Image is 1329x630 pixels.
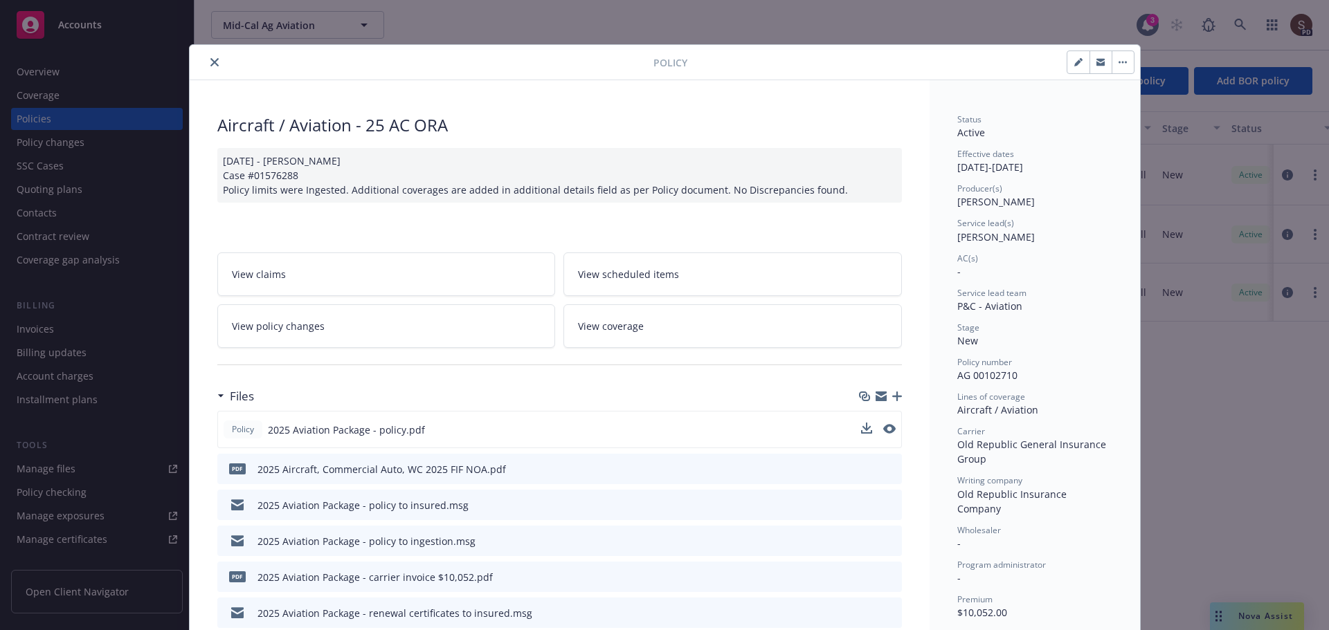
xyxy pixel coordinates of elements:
[257,498,469,512] div: 2025 Aviation Package - policy to insured.msg
[232,267,286,281] span: View claims
[957,217,1014,229] span: Service lead(s)
[957,287,1027,299] span: Service lead team
[957,113,982,125] span: Status
[257,606,532,620] div: 2025 Aviation Package - renewal certificates to insured.msg
[957,356,1012,368] span: Policy number
[957,474,1022,486] span: Writing company
[957,299,1022,313] span: P&C - Aviation
[884,462,896,476] button: preview file
[229,423,257,436] span: Policy
[862,570,873,584] button: download file
[217,387,254,405] div: Files
[230,387,254,405] h3: Files
[232,319,325,333] span: View policy changes
[957,402,1112,417] div: Aircraft / Aviation
[884,534,896,548] button: preview file
[957,183,1002,194] span: Producer(s)
[957,559,1046,571] span: Program administrator
[884,570,896,584] button: preview file
[257,462,506,476] div: 2025 Aircraft, Commercial Auto, WC 2025 FIF NOA.pdf
[957,425,985,437] span: Carrier
[957,148,1014,160] span: Effective dates
[861,423,872,437] button: download file
[883,423,896,437] button: preview file
[217,148,902,203] div: [DATE] - [PERSON_NAME] Case #01576288 Policy limits were Ingested. Additional coverages are added...
[229,463,246,474] span: pdf
[862,462,873,476] button: download file
[563,304,902,348] a: View coverage
[957,265,961,278] span: -
[563,252,902,296] a: View scheduled items
[957,524,1001,536] span: Wholesaler
[957,252,978,264] span: AC(s)
[217,113,902,137] div: Aircraft / Aviation - 25 AC ORA
[884,606,896,620] button: preview file
[578,319,644,333] span: View coverage
[268,423,425,437] span: 2025 Aviation Package - policy.pdf
[257,534,476,548] div: 2025 Aviation Package - policy to ingestion.msg
[957,230,1035,243] span: [PERSON_NAME]
[653,55,687,70] span: Policy
[217,304,556,348] a: View policy changes
[862,534,873,548] button: download file
[957,438,1109,465] span: Old Republic General Insurance Group
[957,593,993,605] span: Premium
[957,391,1025,402] span: Lines of coverage
[957,334,978,347] span: New
[578,267,679,281] span: View scheduled items
[957,606,1007,619] span: $10,052.00
[957,571,961,584] span: -
[883,424,896,434] button: preview file
[861,423,872,434] button: download file
[957,195,1035,208] span: [PERSON_NAME]
[957,369,1018,382] span: AG 00102710
[957,322,979,333] span: Stage
[206,54,223,71] button: close
[257,570,493,584] div: 2025 Aviation Package - carrier invoice $10,052.pdf
[957,488,1069,515] span: Old Republic Insurance Company
[957,126,985,139] span: Active
[957,537,961,550] span: -
[229,571,246,582] span: pdf
[957,148,1112,174] div: [DATE] - [DATE]
[884,498,896,512] button: preview file
[862,606,873,620] button: download file
[862,498,873,512] button: download file
[217,252,556,296] a: View claims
